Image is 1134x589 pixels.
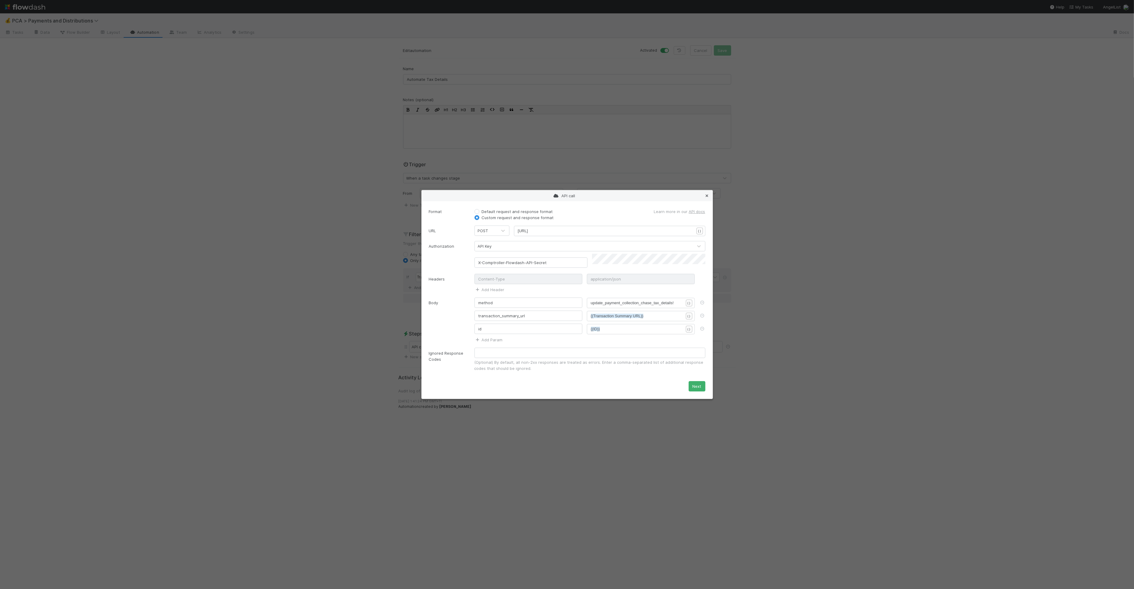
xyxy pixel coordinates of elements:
span: update_payment_collection_chase_tax_details! [591,301,674,305]
button: Next [689,381,705,391]
label: URL [429,228,436,234]
span: {{Transaction Summary URL}} [591,314,644,318]
div: POST [478,228,488,234]
span: {{ID}} [591,327,600,331]
button: { } [697,228,703,234]
label: Default request and response format [482,208,553,215]
button: { } [686,300,692,306]
button: { } [686,326,692,332]
label: Body [429,300,438,306]
label: Authorization [429,243,454,249]
label: Format [429,208,442,215]
a: Add Param [474,337,503,342]
input: Key [474,257,588,268]
label: Ignored Response Codes [429,350,470,362]
a: Add Header [474,287,505,292]
button: { } [686,313,692,319]
label: Custom request and response format [482,215,554,221]
label: Headers [429,276,445,282]
div: Learn more in our [569,208,710,215]
div: API Key [478,243,492,249]
span: [URL] [518,229,528,233]
div: (Optional) By default, all non-2xx responses are treated as errors. Enter a comma-separated list ... [474,359,705,371]
div: API call [422,190,713,201]
a: API docs [689,209,705,214]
